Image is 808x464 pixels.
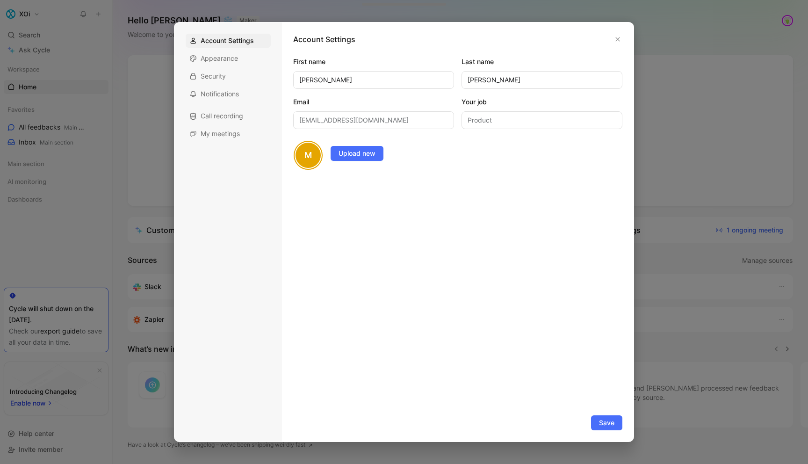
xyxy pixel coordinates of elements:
label: Last name [462,56,622,67]
div: Call recording [186,109,271,123]
span: My meetings [201,129,240,138]
span: Security [201,72,226,81]
span: Upload new [339,148,375,159]
span: Call recording [201,111,243,121]
span: Appearance [201,54,238,63]
label: Email [293,96,454,108]
button: Save [591,415,622,430]
button: Upload new [331,146,383,161]
span: Notifications [201,89,239,99]
span: Account Settings [201,36,254,45]
div: Notifications [186,87,271,101]
label: Your job [462,96,622,108]
div: Account Settings [186,34,271,48]
div: Security [186,69,271,83]
div: M [295,142,322,169]
div: My meetings [186,127,271,141]
div: Appearance [186,51,271,65]
span: Save [599,417,614,428]
label: First name [293,56,454,67]
h1: Account Settings [293,34,355,45]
